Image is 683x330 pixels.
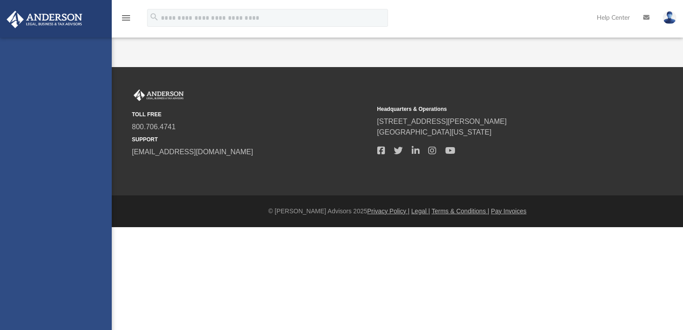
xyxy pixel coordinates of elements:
[377,118,507,125] a: [STREET_ADDRESS][PERSON_NAME]
[132,135,371,144] small: SUPPORT
[149,12,159,22] i: search
[121,13,131,23] i: menu
[367,207,410,215] a: Privacy Policy |
[132,89,186,101] img: Anderson Advisors Platinum Portal
[377,105,616,113] small: Headquarters & Operations
[377,128,492,136] a: [GEOGRAPHIC_DATA][US_STATE]
[432,207,489,215] a: Terms & Conditions |
[132,123,176,131] a: 800.706.4741
[132,110,371,118] small: TOLL FREE
[121,17,131,23] a: menu
[491,207,526,215] a: Pay Invoices
[411,207,430,215] a: Legal |
[112,207,683,216] div: © [PERSON_NAME] Advisors 2025
[663,11,676,24] img: User Pic
[132,148,253,156] a: [EMAIL_ADDRESS][DOMAIN_NAME]
[4,11,85,28] img: Anderson Advisors Platinum Portal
